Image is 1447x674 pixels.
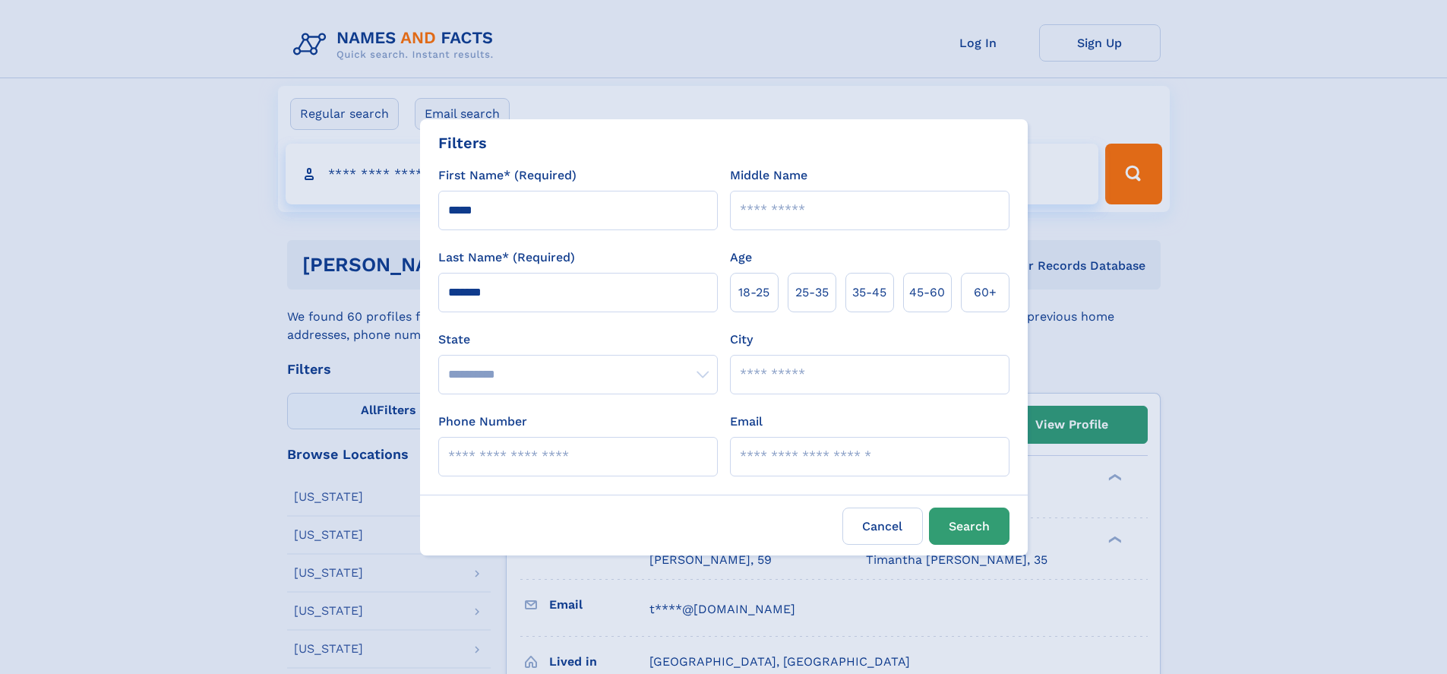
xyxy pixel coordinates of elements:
[842,508,923,545] label: Cancel
[795,283,829,302] span: 25‑35
[438,166,577,185] label: First Name* (Required)
[738,283,769,302] span: 18‑25
[929,508,1009,545] button: Search
[974,283,997,302] span: 60+
[730,248,752,267] label: Age
[730,331,753,349] label: City
[438,248,575,267] label: Last Name* (Required)
[730,413,763,431] label: Email
[909,283,945,302] span: 45‑60
[852,283,886,302] span: 35‑45
[730,166,807,185] label: Middle Name
[438,331,718,349] label: State
[438,131,487,154] div: Filters
[438,413,527,431] label: Phone Number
